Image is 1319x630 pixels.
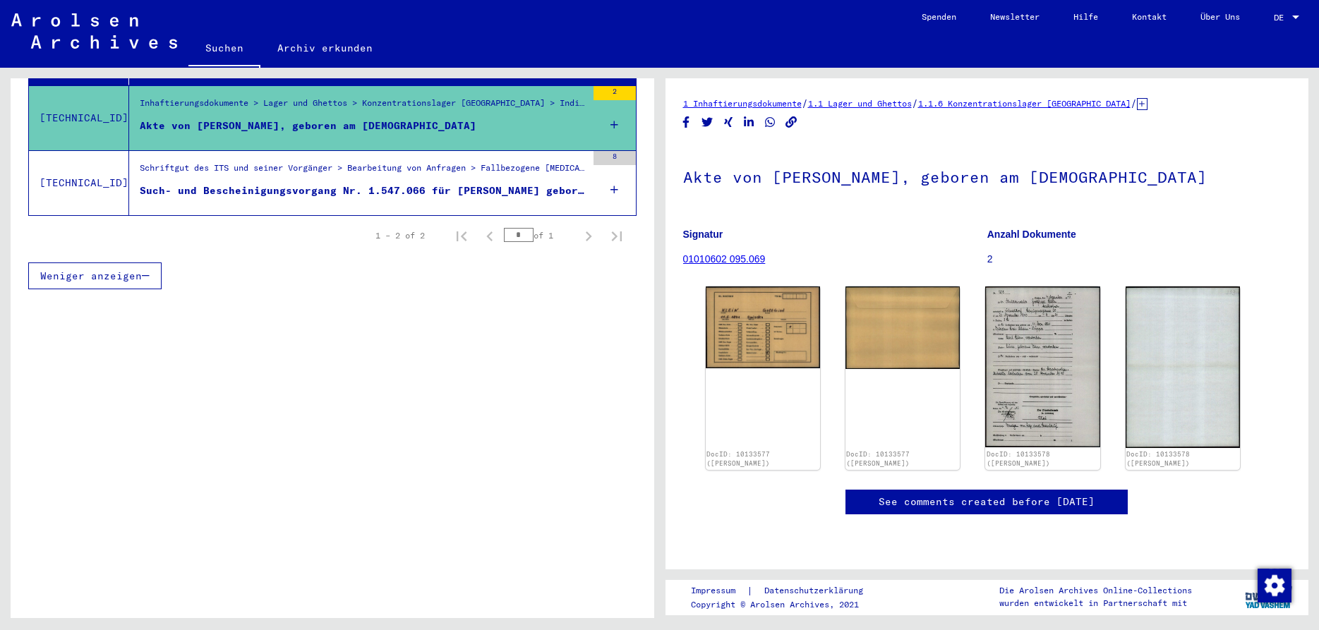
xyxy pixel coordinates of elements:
[985,286,1100,447] img: 001.jpg
[1257,568,1291,602] div: Zustimmung ändern
[1126,286,1240,448] img: 002.jpg
[683,98,802,109] a: 1 Inhaftierungsdokumente
[999,584,1192,597] p: Die Arolsen Archives Online-Collections
[987,252,1291,267] p: 2
[1258,569,1291,602] img: Zustimmung ändern
[879,495,1095,509] a: See comments created before [DATE]
[987,229,1076,240] b: Anzahl Dokumente
[846,450,910,468] a: DocID: 10133577 ([PERSON_NAME])
[999,597,1192,610] p: wurden entwickelt in Partnerschaft mit
[802,97,808,109] span: /
[706,286,820,368] img: 001.jpg
[1126,450,1190,468] a: DocID: 10133578 ([PERSON_NAME])
[447,222,476,250] button: First page
[679,114,694,131] button: Share on Facebook
[476,222,504,250] button: Previous page
[808,98,912,109] a: 1.1 Lager und Ghettos
[721,114,736,131] button: Share on Xing
[140,162,586,181] div: Schriftgut des ITS und seiner Vorgänger > Bearbeitung von Anfragen > Fallbezogene [MEDICAL_DATA] ...
[691,598,880,611] p: Copyright © Arolsen Archives, 2021
[683,253,766,265] a: 01010602 095.069
[140,97,586,116] div: Inhaftierungsdokumente > Lager und Ghettos > Konzentrationslager [GEOGRAPHIC_DATA] > Individuelle...
[11,13,177,49] img: Arolsen_neg.svg
[683,145,1291,207] h1: Akte von [PERSON_NAME], geboren am [DEMOGRAPHIC_DATA]
[742,114,757,131] button: Share on LinkedIn
[40,269,142,282] span: Weniger anzeigen
[188,31,260,68] a: Suchen
[691,583,880,598] div: |
[700,114,715,131] button: Share on Twitter
[706,450,770,468] a: DocID: 10133577 ([PERSON_NAME])
[845,286,960,369] img: 002.jpg
[691,583,747,598] a: Impressum
[260,31,390,65] a: Archiv erkunden
[140,183,586,198] div: Such- und Bescheinigungsvorgang Nr. 1.547.066 für [PERSON_NAME] geboren [DEMOGRAPHIC_DATA]
[1242,579,1295,614] img: yv_logo.png
[784,114,799,131] button: Copy link
[28,262,162,289] button: Weniger anzeigen
[603,222,631,250] button: Last page
[918,98,1131,109] a: 1.1.6 Konzentrationslager [GEOGRAPHIC_DATA]
[683,229,723,240] b: Signatur
[987,450,1050,468] a: DocID: 10133578 ([PERSON_NAME])
[763,114,778,131] button: Share on WhatsApp
[574,222,603,250] button: Next page
[1131,97,1137,109] span: /
[140,119,476,133] div: Akte von [PERSON_NAME], geboren am [DEMOGRAPHIC_DATA]
[912,97,918,109] span: /
[753,583,880,598] a: Datenschutzerklärung
[1274,13,1289,23] span: DE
